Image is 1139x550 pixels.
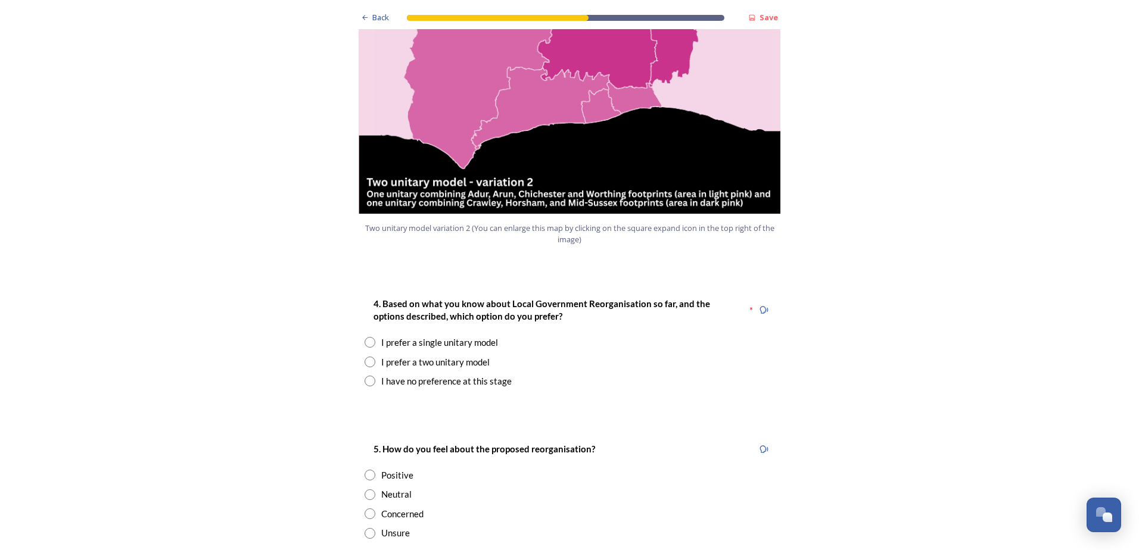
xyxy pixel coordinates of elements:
span: Two unitary model variation 2 (You can enlarge this map by clicking on the square expand icon in ... [364,223,775,245]
div: I have no preference at this stage [381,374,512,388]
span: Back [372,12,389,23]
div: Unsure [381,526,410,540]
strong: 5. How do you feel about the proposed reorganisation? [374,443,595,454]
strong: 4. Based on what you know about Local Government Reorganisation so far, and the options described... [374,298,712,321]
div: I prefer a two unitary model [381,355,490,369]
div: Positive [381,468,413,482]
button: Open Chat [1087,498,1121,532]
strong: Save [760,12,778,23]
div: Concerned [381,507,424,521]
div: Neutral [381,487,412,501]
div: I prefer a single unitary model [381,336,498,349]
